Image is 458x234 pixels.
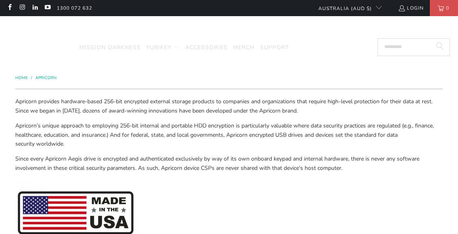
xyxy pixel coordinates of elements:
span: Apricorn’s unique approach to employing 256-bit internal and portable HDD encryption is particula... [15,122,434,148]
summary: YubiKey [146,38,180,57]
a: Merch [233,38,255,57]
span: Mission Darkness [79,44,141,51]
a: 1300 072 632 [57,4,92,13]
span: Apricorn provides hardware-based 256-bit encrypted external storage products to companies and org... [15,98,433,114]
a: Trust Panda Australia on LinkedIn [31,5,38,11]
a: Mission Darkness [79,38,141,57]
button: Search [430,38,450,56]
a: Trust Panda Australia on Facebook [6,5,13,11]
span: Home [15,75,28,81]
a: Encrypted Storage [8,38,74,57]
a: Login [398,4,424,13]
a: Trust Panda Australia on YouTube [44,5,51,11]
span: / [31,75,32,81]
span: Accessories [185,44,228,51]
span: YubiKey [146,44,171,51]
nav: Translation missing: en.navigation.header.main_nav [8,38,289,57]
a: Trust Panda Australia on Instagram [19,5,25,11]
a: Accessories [185,38,228,57]
span: Support [260,44,289,51]
span: Encrypted Storage [8,44,74,51]
a: Support [260,38,289,57]
span: Merch [233,44,255,51]
span: Since every Apricorn Aegis drive is encrypted and authenticated exclusively by way of its own onb... [15,155,419,171]
img: Trust Panda Australia [188,20,270,37]
a: Home [15,75,29,81]
input: Search... [378,38,450,56]
a: Apricorn [35,75,56,81]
